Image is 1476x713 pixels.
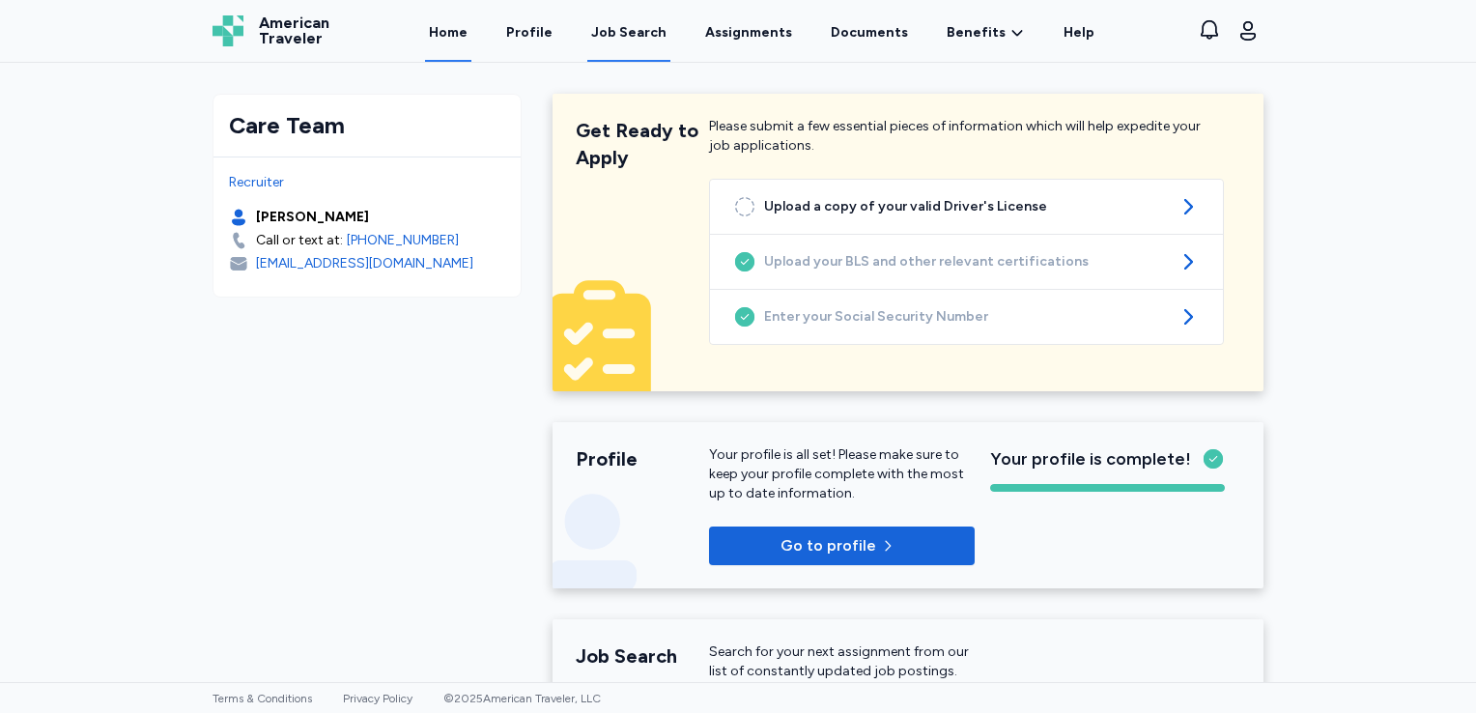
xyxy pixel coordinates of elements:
[764,307,1169,327] span: Enter your Social Security Number
[256,231,343,250] div: Call or text at:
[347,231,459,250] a: [PHONE_NUMBER]
[990,445,1191,472] span: Your profile is complete!
[709,117,1224,171] div: Please submit a few essential pieces of information which will help expedite your job applications.
[213,692,312,705] a: Terms & Conditions
[591,23,667,43] div: Job Search
[343,692,412,705] a: Privacy Policy
[781,534,876,557] p: Go to profile
[947,23,1006,43] span: Benefits
[587,2,670,62] a: Job Search
[229,173,505,192] div: Recruiter
[709,642,975,681] div: Search for your next assignment from our list of constantly updated job postings.
[259,15,329,46] span: American Traveler
[213,15,243,46] img: Logo
[256,208,369,227] div: [PERSON_NAME]
[256,254,473,273] div: [EMAIL_ADDRESS][DOMAIN_NAME]
[709,445,975,503] p: Your profile is all set! Please make sure to keep your profile complete with the most up to date ...
[576,117,709,171] div: Get Ready to Apply
[709,527,975,565] button: Go to profile
[764,252,1169,271] span: Upload your BLS and other relevant certifications
[576,445,709,472] div: Profile
[425,2,471,62] a: Home
[229,110,505,141] div: Care Team
[947,23,1025,43] a: Benefits
[764,197,1169,216] span: Upload a copy of your valid Driver's License
[443,692,601,705] span: © 2025 American Traveler, LLC
[576,642,709,670] div: Job Search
